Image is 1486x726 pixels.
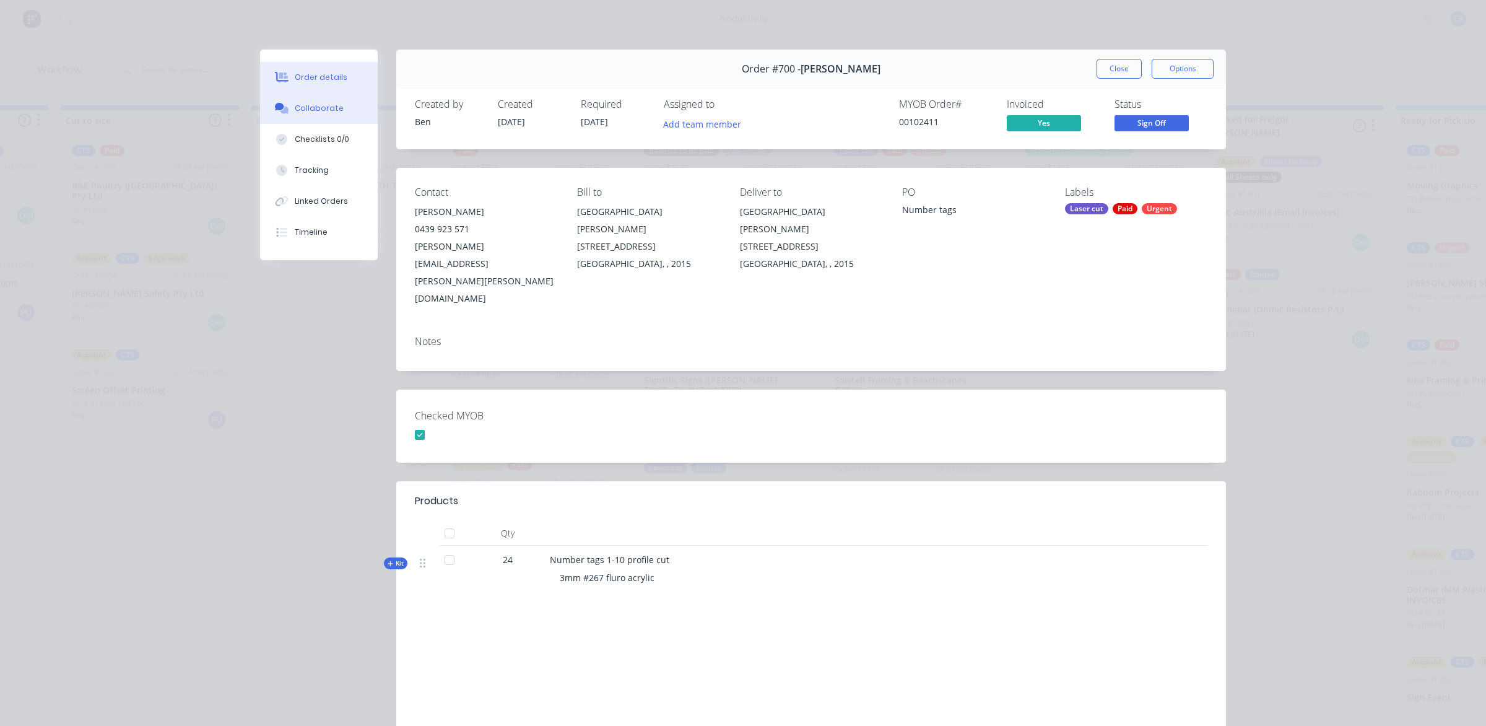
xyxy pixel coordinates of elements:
div: [PERSON_NAME][EMAIL_ADDRESS][PERSON_NAME][PERSON_NAME][DOMAIN_NAME] [415,238,557,307]
span: 24 [503,553,513,566]
button: Collaborate [260,93,378,124]
div: [GEOGRAPHIC_DATA][PERSON_NAME] [STREET_ADDRESS][GEOGRAPHIC_DATA], , 2015 [577,203,719,273]
div: [GEOGRAPHIC_DATA][PERSON_NAME] [STREET_ADDRESS] [577,203,719,255]
div: [GEOGRAPHIC_DATA][PERSON_NAME] [STREET_ADDRESS] [740,203,882,255]
div: Ben [415,115,483,128]
div: [GEOGRAPHIC_DATA][PERSON_NAME] [STREET_ADDRESS][GEOGRAPHIC_DATA], , 2015 [740,203,882,273]
div: Qty [471,521,545,546]
button: Options [1152,59,1214,79]
button: Checklists 0/0 [260,124,378,155]
span: Order #700 - [742,63,801,75]
div: Deliver to [740,186,882,198]
div: Urgent [1142,203,1177,214]
div: Assigned to [664,98,788,110]
div: MYOB Order # [899,98,992,110]
div: Products [415,494,458,509]
div: Bill to [577,186,719,198]
div: Invoiced [1007,98,1100,110]
button: Add team member [657,115,748,132]
span: Yes [1007,115,1081,131]
button: Tracking [260,155,378,186]
div: Linked Orders [295,196,348,207]
span: [PERSON_NAME] [801,63,880,75]
div: [GEOGRAPHIC_DATA], , 2015 [577,255,719,273]
label: Checked MYOB [415,408,570,423]
div: Tracking [295,165,329,176]
div: Order details [295,72,347,83]
div: Number tags [902,203,1045,221]
div: Created by [415,98,483,110]
button: Add team member [664,115,748,132]
div: 0439 923 571 [415,221,557,238]
button: Order details [260,62,378,93]
button: Close [1097,59,1142,79]
div: [GEOGRAPHIC_DATA], , 2015 [740,255,882,273]
div: Contact [415,186,557,198]
div: Laser cut [1065,203,1108,214]
div: PO [902,186,1045,198]
button: Timeline [260,217,378,248]
span: [DATE] [581,116,608,128]
div: 00102411 [899,115,992,128]
div: Collaborate [295,103,344,114]
span: Kit [388,559,404,568]
div: Timeline [295,227,328,238]
div: Kit [384,558,407,569]
div: [PERSON_NAME]0439 923 571[PERSON_NAME][EMAIL_ADDRESS][PERSON_NAME][PERSON_NAME][DOMAIN_NAME] [415,203,557,307]
span: Number tags 1-10 profile cut [550,554,669,566]
div: Required [581,98,649,110]
div: Status [1114,98,1207,110]
div: Created [498,98,566,110]
div: Notes [415,336,1207,348]
div: Checklists 0/0 [295,134,349,145]
span: Sign Off [1114,115,1189,131]
button: Sign Off [1114,115,1189,134]
div: Labels [1065,186,1207,198]
button: Linked Orders [260,186,378,217]
div: [PERSON_NAME] [415,203,557,221]
span: 3mm #267 fluro acrylic [560,572,654,584]
div: Paid [1113,203,1137,214]
span: [DATE] [498,116,525,128]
